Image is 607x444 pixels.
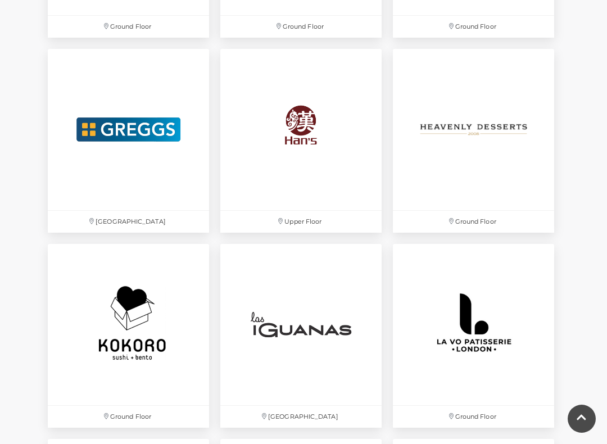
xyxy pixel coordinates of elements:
p: Ground Floor [48,406,209,428]
p: Ground Floor [48,16,209,38]
a: [GEOGRAPHIC_DATA] [215,238,387,433]
p: [GEOGRAPHIC_DATA] [48,211,209,233]
a: Ground Floor [387,43,560,238]
a: Ground Floor [387,238,560,433]
p: Ground Floor [393,211,554,233]
p: Ground Floor [393,406,554,428]
a: Upper Floor [215,43,387,238]
p: Upper Floor [220,211,382,233]
a: [GEOGRAPHIC_DATA] [42,43,215,238]
p: [GEOGRAPHIC_DATA] [220,406,382,428]
p: Ground Floor [220,16,382,38]
a: Ground Floor [42,238,215,433]
p: Ground Floor [393,16,554,38]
